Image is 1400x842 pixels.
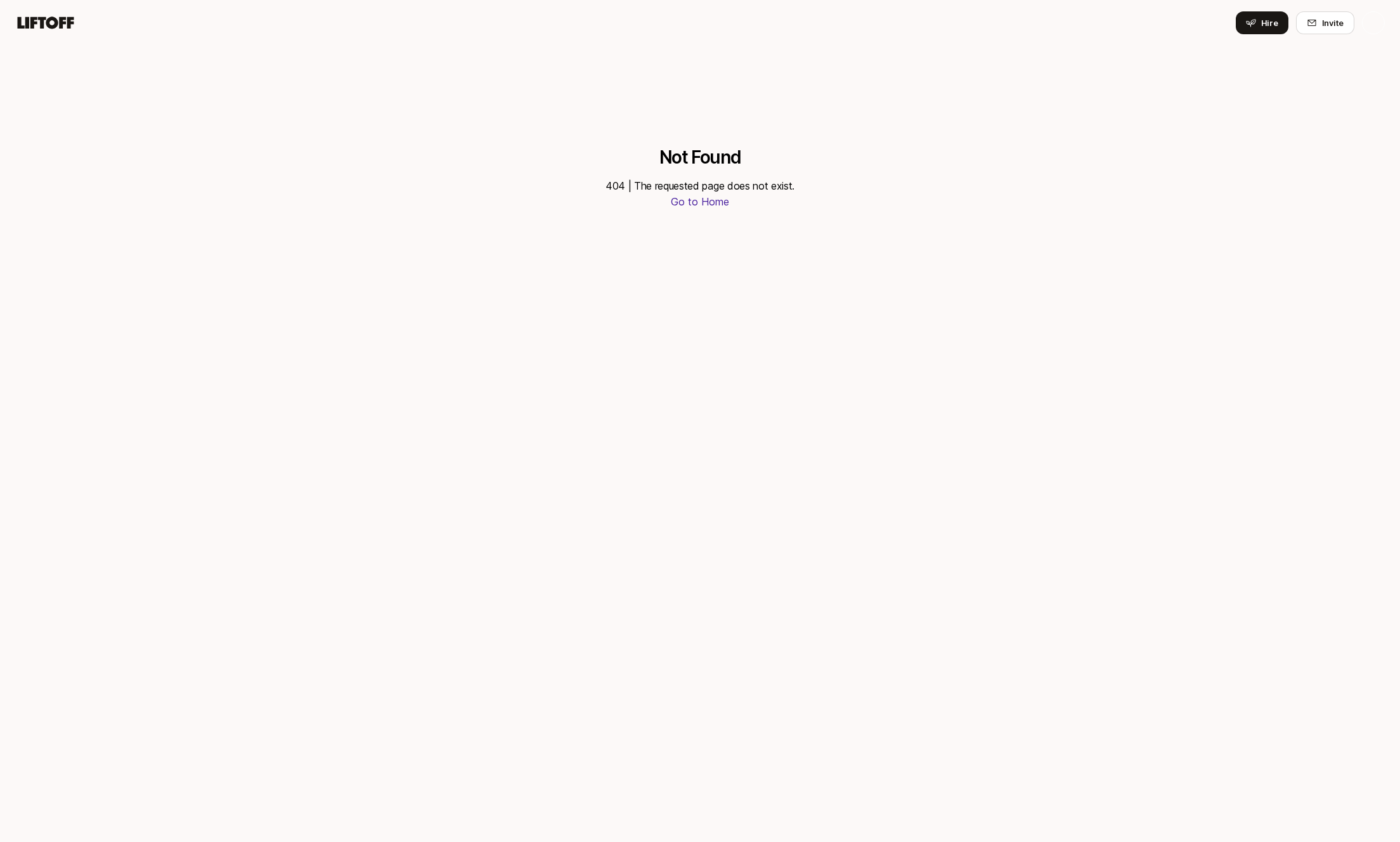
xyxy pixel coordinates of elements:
[1261,16,1278,29] span: Hire
[659,147,741,167] p: Not Found
[1322,16,1344,29] span: Invite
[671,194,729,209] a: Go to Home
[606,178,794,194] p: 404 | The requested page does not exist.
[1296,11,1354,34] button: Invite
[1236,11,1288,34] button: Hire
